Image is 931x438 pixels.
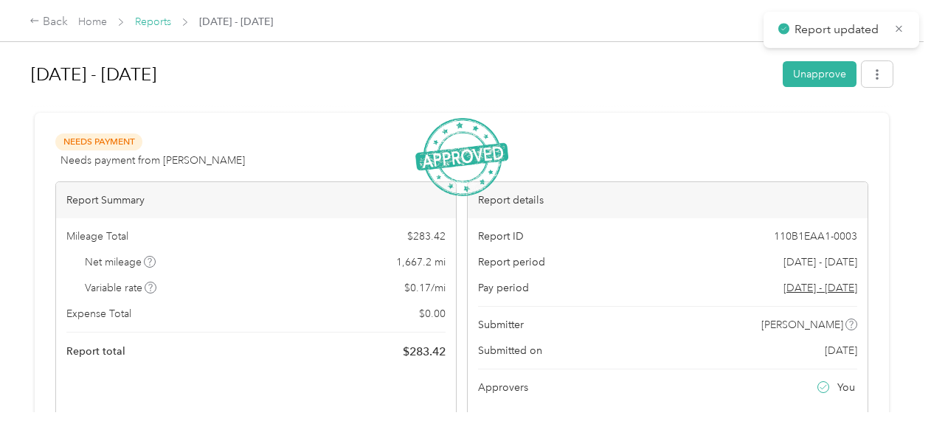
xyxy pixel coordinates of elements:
span: Expense Total [66,306,131,321]
span: Needs Payment [55,133,142,150]
span: Needs payment from [PERSON_NAME] [60,153,245,168]
span: Submitter [478,317,524,333]
span: 1,667.2 mi [396,254,446,270]
span: $ 283.42 [407,229,446,244]
img: ApprovedStamp [415,118,508,197]
span: Net mileage [85,254,156,270]
span: Report ID [478,229,524,244]
iframe: Everlance-gr Chat Button Frame [848,355,931,438]
span: $ 0.17 / mi [404,280,446,296]
span: [DATE] - [DATE] [783,254,857,270]
p: Report updated [795,21,883,39]
span: Report period [478,254,545,270]
span: Report total [66,344,125,359]
span: [DATE] - [DATE] [199,14,273,29]
span: $ 283.42 [403,343,446,361]
div: Back [30,13,68,31]
span: [PERSON_NAME] [761,317,843,333]
span: Mileage Total [66,229,128,244]
span: Approvers [478,380,528,395]
span: Submitted on [478,343,542,358]
h1: Sep 1 - 30, 2025 [31,57,772,92]
div: Report Summary [56,182,456,218]
span: Go to pay period [783,280,857,296]
span: You [837,380,855,395]
span: Pay period [478,280,529,296]
span: 110B1EAA1-0003 [774,229,857,244]
span: $ 0.00 [419,306,446,321]
div: Report details [468,182,868,218]
span: Variable rate [85,280,157,296]
button: Unapprove [783,61,856,87]
span: [DATE] [825,343,857,358]
a: Home [78,15,107,28]
a: Reports [135,15,171,28]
